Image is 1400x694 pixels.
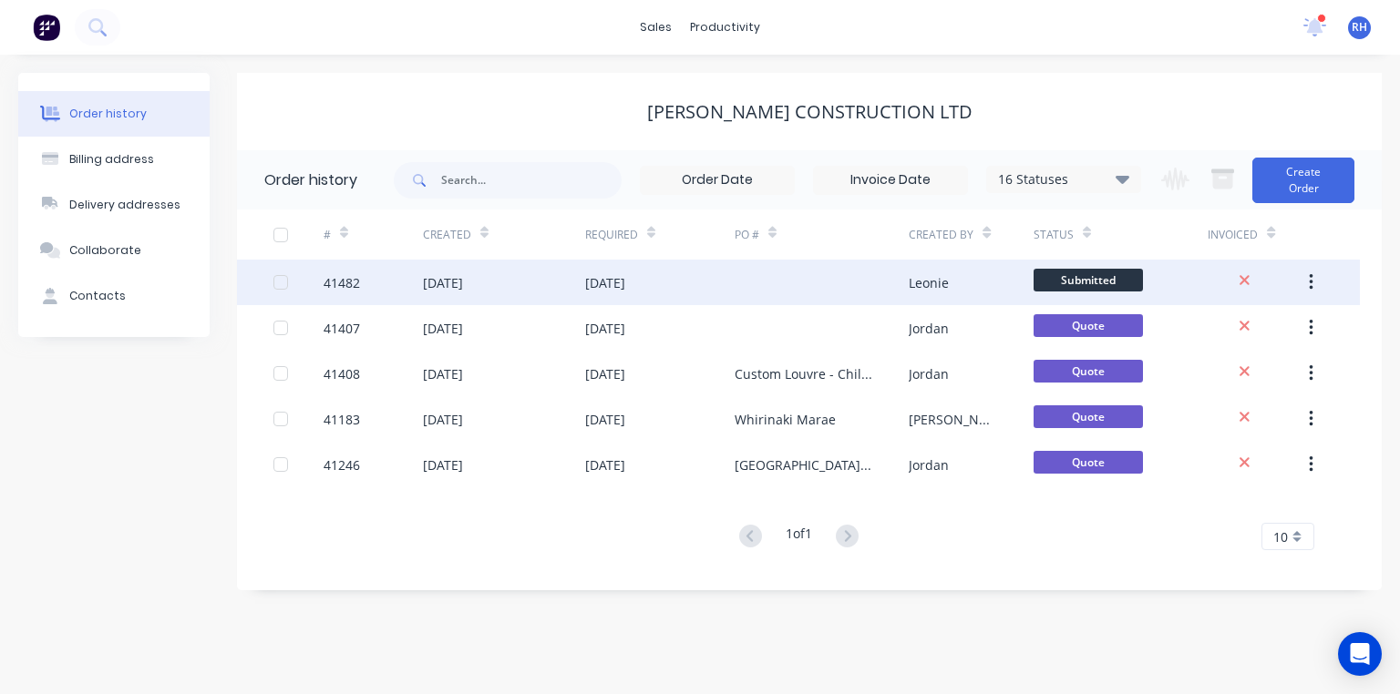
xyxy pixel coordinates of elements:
[585,410,625,429] div: [DATE]
[423,410,463,429] div: [DATE]
[1273,527,1288,546] span: 10
[585,319,625,338] div: [DATE]
[18,273,210,319] button: Contacts
[423,209,585,260] div: Created
[69,242,141,259] div: Collaborate
[441,162,622,199] input: Search...
[909,455,949,475] div: Jordan
[1034,227,1074,243] div: Status
[786,524,812,550] div: 1 of 1
[423,455,463,475] div: [DATE]
[18,137,210,182] button: Billing address
[735,410,836,429] div: Whirinaki Marae
[1208,209,1307,260] div: Invoiced
[264,169,357,191] div: Order history
[1338,632,1382,676] div: Open Intercom Messenger
[987,169,1140,189] div: 16 Statuses
[69,197,180,213] div: Delivery addresses
[423,273,463,292] div: [DATE]
[69,151,154,168] div: Billing address
[909,227,973,243] div: Created By
[909,410,997,429] div: [PERSON_NAME]
[647,101,973,123] div: [PERSON_NAME] Construction Ltd
[1034,405,1143,428] span: Quote
[735,455,872,475] div: [GEOGRAPHIC_DATA] Area
[324,455,360,475] div: 41246
[1208,227,1258,243] div: Invoiced
[324,227,331,243] div: #
[909,273,949,292] div: Leonie
[324,209,423,260] div: #
[1252,158,1354,203] button: Create Order
[585,455,625,475] div: [DATE]
[585,227,638,243] div: Required
[324,410,360,429] div: 41183
[641,167,794,194] input: Order Date
[735,209,909,260] div: PO #
[585,209,735,260] div: Required
[423,364,463,383] div: [DATE]
[909,209,1034,260] div: Created By
[423,227,471,243] div: Created
[324,319,360,338] div: 41407
[735,227,759,243] div: PO #
[1034,269,1143,291] span: Submitted
[909,319,949,338] div: Jordan
[18,228,210,273] button: Collaborate
[33,14,60,41] img: Factory
[18,91,210,137] button: Order history
[324,364,360,383] div: 41408
[1352,19,1367,36] span: RH
[631,14,681,41] div: sales
[1034,360,1143,383] span: Quote
[909,364,949,383] div: Jordan
[1034,314,1143,337] span: Quote
[1034,209,1208,260] div: Status
[735,364,872,383] div: Custom Louvre - Child health centre
[69,106,147,122] div: Order history
[69,288,126,304] div: Contacts
[681,14,769,41] div: productivity
[1034,451,1143,474] span: Quote
[814,167,967,194] input: Invoice Date
[324,273,360,292] div: 41482
[585,273,625,292] div: [DATE]
[423,319,463,338] div: [DATE]
[18,182,210,228] button: Delivery addresses
[585,364,625,383] div: [DATE]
